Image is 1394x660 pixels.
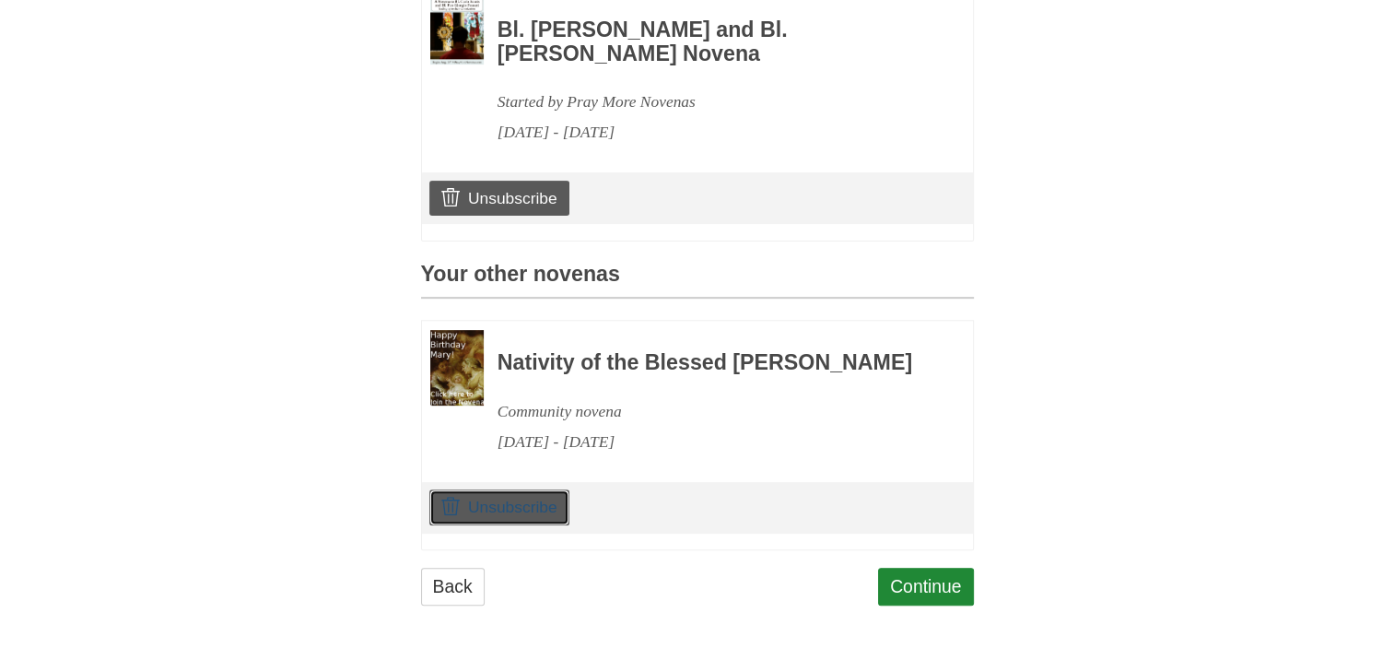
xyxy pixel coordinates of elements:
[498,87,923,117] div: Started by Pray More Novenas
[430,330,484,406] img: Novena image
[498,117,923,147] div: [DATE] - [DATE]
[429,181,568,216] a: Unsubscribe
[429,489,568,524] a: Unsubscribe
[498,396,923,427] div: Community novena
[498,18,923,65] h3: Bl. [PERSON_NAME] and Bl. [PERSON_NAME] Novena
[421,263,974,299] h3: Your other novenas
[498,427,923,457] div: [DATE] - [DATE]
[878,568,974,606] a: Continue
[421,568,485,606] a: Back
[498,351,923,375] h3: Nativity of the Blessed [PERSON_NAME]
